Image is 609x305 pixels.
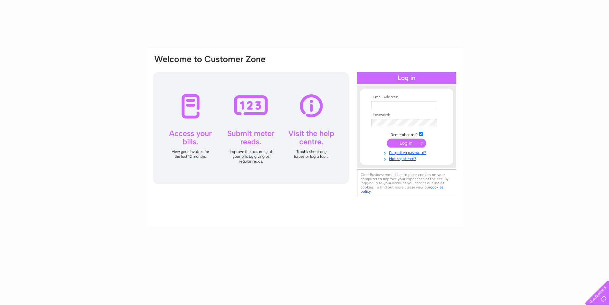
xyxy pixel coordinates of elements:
[370,113,444,117] th: Password:
[370,95,444,100] th: Email Address:
[370,131,444,137] td: Remember me?
[387,139,426,148] input: Submit
[361,185,443,194] a: cookies policy
[357,169,456,197] div: Clear Business would like to place cookies on your computer to improve your experience of the sit...
[371,155,444,161] a: Not registered?
[371,149,444,155] a: Forgotten password?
